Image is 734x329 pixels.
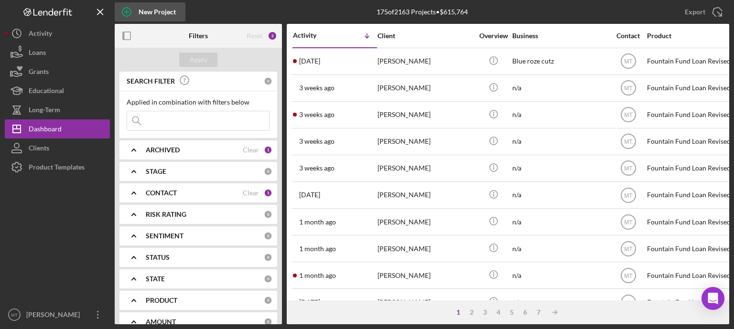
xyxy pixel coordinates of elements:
[624,219,633,225] text: MT
[146,254,170,261] b: STATUS
[378,49,473,74] div: [PERSON_NAME]
[247,32,263,40] div: Reset
[512,75,608,101] div: n/a
[478,308,492,316] div: 3
[179,53,217,67] button: Apply
[378,156,473,181] div: [PERSON_NAME]
[624,192,633,199] text: MT
[624,299,633,306] text: MT
[299,245,336,253] time: 2025-07-14 15:01
[146,297,177,304] b: PRODUCT
[378,102,473,127] div: [PERSON_NAME]
[127,98,270,106] div: Applied in combination with filters below
[5,24,110,43] button: Activity
[675,2,729,21] button: Export
[377,8,468,16] div: 175 of 2163 Projects • $615,764
[5,138,110,158] button: Clients
[610,32,646,40] div: Contact
[139,2,176,21] div: New Project
[29,100,60,122] div: Long-Term
[146,168,166,175] b: STAGE
[299,57,320,65] time: 2025-08-18 19:47
[378,32,473,40] div: Client
[512,263,608,288] div: n/a
[5,119,110,138] button: Dashboard
[29,43,46,64] div: Loans
[452,308,465,316] div: 1
[5,43,110,62] button: Loans
[299,298,320,306] time: 2025-07-10 17:43
[264,77,272,85] div: 0
[505,308,518,316] div: 5
[115,2,185,21] button: New Project
[512,49,608,74] div: Blue roze cutz
[518,308,532,316] div: 6
[5,62,110,81] button: Grants
[264,210,272,219] div: 0
[624,85,633,92] text: MT
[465,308,478,316] div: 2
[512,209,608,234] div: n/a
[5,305,110,324] button: MT[PERSON_NAME]
[532,308,545,316] div: 7
[378,236,473,261] div: [PERSON_NAME]
[624,112,633,118] text: MT
[378,129,473,154] div: [PERSON_NAME]
[378,182,473,208] div: [PERSON_NAME]
[299,138,335,145] time: 2025-08-06 16:55
[293,32,335,39] div: Activity
[264,275,272,283] div: 0
[264,296,272,305] div: 0
[264,232,272,240] div: 0
[264,167,272,176] div: 0
[624,138,633,145] text: MT
[378,289,473,315] div: [PERSON_NAME]
[299,84,335,92] time: 2025-08-08 18:44
[146,211,186,218] b: RISK RATING
[264,318,272,326] div: 0
[146,232,183,240] b: SENTIMENT
[127,77,175,85] b: SEARCH FILTER
[264,189,272,197] div: 1
[243,146,259,154] div: Clear
[264,146,272,154] div: 1
[29,24,52,45] div: Activity
[299,218,336,226] time: 2025-07-23 18:47
[475,32,511,40] div: Overview
[29,138,49,160] div: Clients
[5,100,110,119] button: Long-Term
[5,81,110,100] a: Educational
[299,111,335,118] time: 2025-08-07 23:29
[5,158,110,177] button: Product Templates
[512,236,608,261] div: n/a
[299,164,335,172] time: 2025-08-05 14:01
[492,308,505,316] div: 4
[299,272,336,279] time: 2025-07-12 18:25
[146,275,165,283] b: STATE
[146,146,180,154] b: ARCHIVED
[624,272,633,279] text: MT
[24,305,86,327] div: [PERSON_NAME]
[512,156,608,181] div: n/a
[146,318,176,326] b: AMOUNT
[512,289,608,315] div: n/a
[378,209,473,234] div: [PERSON_NAME]
[378,75,473,101] div: [PERSON_NAME]
[268,31,277,41] div: 2
[512,129,608,154] div: n/a
[299,191,320,199] time: 2025-07-31 20:23
[512,182,608,208] div: n/a
[512,32,608,40] div: Business
[11,312,18,318] text: MT
[29,119,62,141] div: Dashboard
[624,165,633,172] text: MT
[29,62,49,84] div: Grants
[685,2,705,21] div: Export
[624,245,633,252] text: MT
